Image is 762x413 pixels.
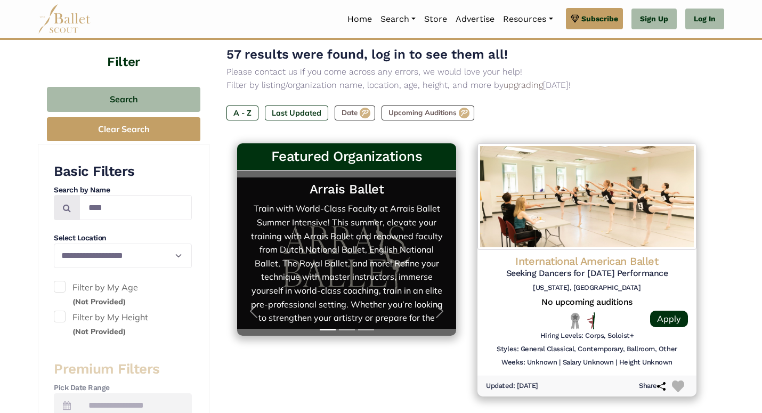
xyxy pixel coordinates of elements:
[226,78,707,92] p: Filter by listing/organization name, location, age, height, and more by [DATE]!
[382,106,474,120] label: Upcoming Auditions
[248,181,445,325] a: Arrais BalletTrain with World-Class Faculty at Arrais Ballet Summer Intensive! This summer, eleva...
[420,8,451,30] a: Store
[631,9,677,30] a: Sign Up
[486,268,688,279] h5: Seeking Dancers for [DATE] Performance
[335,106,375,120] label: Date
[486,284,688,293] h6: [US_STATE], [GEOGRAPHIC_DATA]
[563,358,613,367] h6: Salary Unknown
[248,181,445,198] h5: Arrais Ballet
[226,65,707,79] p: Please contact us if you come across any errors, we would love your help!
[246,148,448,166] h3: Featured Organizations
[226,47,508,62] span: 57 results were found, log in to see them all!
[79,195,192,220] input: Search by names...
[265,106,328,120] label: Last Updated
[47,117,200,141] button: Clear Search
[540,331,634,341] h6: Hiring Levels: Corps, Soloist+
[38,27,209,71] h4: Filter
[343,8,376,30] a: Home
[486,297,688,308] h5: No upcoming auditions
[615,358,617,367] h6: |
[226,106,258,120] label: A - Z
[54,281,192,308] label: Filter by My Age
[504,80,543,90] a: upgrading
[486,382,538,391] h6: Updated: [DATE]
[54,233,192,244] h4: Select Location
[72,297,126,306] small: (Not Provided)
[685,9,724,30] a: Log In
[639,382,666,391] h6: Share
[477,143,696,250] img: Logo
[54,383,192,393] h4: Pick Date Range
[581,13,618,25] span: Subscribe
[54,163,192,181] h3: Basic Filters
[358,323,374,336] button: Slide 3
[54,360,192,378] h3: Premium Filters
[54,185,192,196] h4: Search by Name
[72,327,126,336] small: (Not Provided)
[54,311,192,338] label: Filter by My Height
[650,311,688,327] a: Apply
[569,312,582,329] img: Local
[486,254,688,268] h4: International American Ballet
[587,312,595,329] img: All
[571,13,579,25] img: gem.svg
[339,323,355,336] button: Slide 2
[672,380,684,393] img: Heart
[566,8,623,29] a: Subscribe
[559,358,561,367] h6: |
[501,358,557,367] h6: Weeks: Unknown
[499,8,557,30] a: Resources
[376,8,420,30] a: Search
[47,87,200,112] button: Search
[497,345,677,354] h6: Styles: General Classical, Contemporary, Ballroom, Other
[320,323,336,336] button: Slide 1
[619,358,672,367] h6: Height Unknown
[451,8,499,30] a: Advertise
